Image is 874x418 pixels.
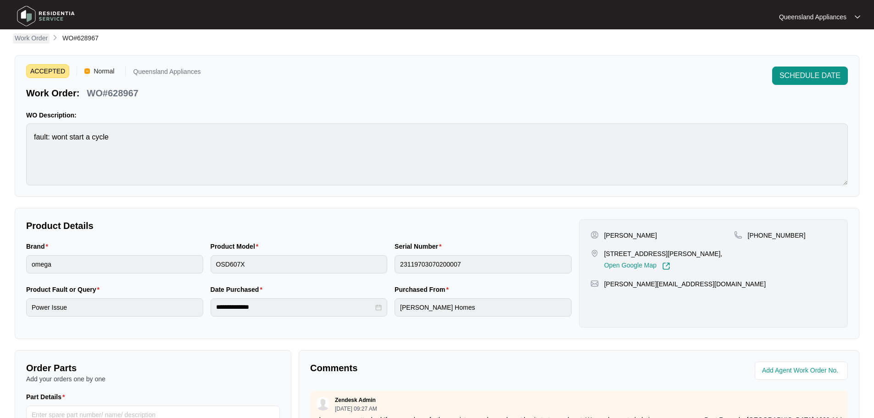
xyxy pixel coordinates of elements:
img: residentia service logo [14,2,78,30]
button: SCHEDULE DATE [772,67,848,85]
p: [PERSON_NAME] [604,231,657,240]
img: user.svg [316,397,330,411]
label: Product Fault or Query [26,285,103,294]
textarea: fault: wont start a cycle [26,123,848,185]
p: Zendesk Admin [335,396,376,404]
label: Brand [26,242,52,251]
label: Product Model [211,242,262,251]
p: Product Details [26,219,572,232]
a: Work Order [13,33,50,44]
img: Vercel Logo [84,68,90,74]
p: [STREET_ADDRESS][PERSON_NAME], [604,249,723,258]
input: Add Agent Work Order No. [762,365,842,376]
p: Work Order [15,33,48,43]
input: Purchased From [395,298,572,317]
p: Work Order: [26,87,79,100]
img: dropdown arrow [855,15,860,19]
img: map-pin [590,249,599,257]
p: WO Description: [26,111,848,120]
p: Queensland Appliances [779,12,846,22]
img: map-pin [590,279,599,288]
label: Purchased From [395,285,452,294]
span: SCHEDULE DATE [779,70,841,81]
p: [DATE] 09:27 AM [335,406,377,412]
span: Normal [90,64,118,78]
img: Link-External [662,262,670,270]
input: Serial Number [395,255,572,273]
input: Product Fault or Query [26,298,203,317]
p: WO#628967 [87,87,138,100]
span: ACCEPTED [26,64,69,78]
input: Product Model [211,255,388,273]
input: Brand [26,255,203,273]
span: WO#628967 [62,34,99,42]
p: Comments [310,362,573,374]
img: map-pin [734,231,742,239]
p: Order Parts [26,362,280,374]
p: Queensland Appliances [133,68,200,78]
img: user-pin [590,231,599,239]
p: [PERSON_NAME][EMAIL_ADDRESS][DOMAIN_NAME] [604,279,766,289]
label: Part Details [26,392,69,401]
label: Date Purchased [211,285,266,294]
p: Add your orders one by one [26,374,280,384]
img: chevron-right [51,34,59,41]
input: Date Purchased [216,302,374,312]
a: Open Google Map [604,262,670,270]
label: Serial Number [395,242,445,251]
p: [PHONE_NUMBER] [748,231,806,240]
